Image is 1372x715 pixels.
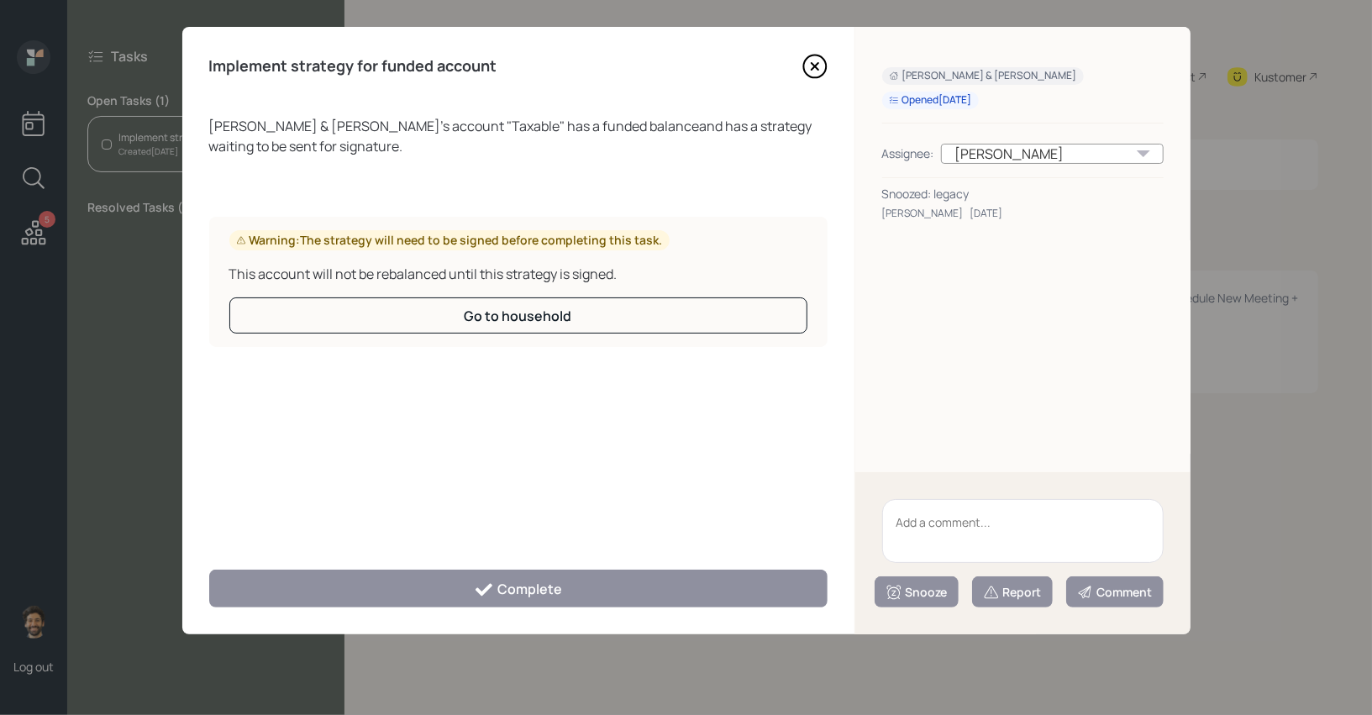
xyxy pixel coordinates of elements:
div: Warning: The strategy will need to be signed before completing this task. [236,232,663,249]
div: [PERSON_NAME] [882,206,964,221]
div: This account will not be rebalanced until this strategy is signed. [229,264,807,284]
div: Opened [DATE] [889,93,972,108]
div: Complete [474,580,562,600]
button: Comment [1066,576,1164,607]
div: [DATE] [970,206,1003,221]
button: Snooze [875,576,959,607]
button: Go to household [229,297,807,334]
div: [PERSON_NAME] & [PERSON_NAME] 's account " Taxable " has a funded balance and has a strategy wait... [209,116,828,156]
div: [PERSON_NAME] & [PERSON_NAME] [889,69,1077,83]
div: Snoozed: legacy [882,185,1164,202]
div: Go to household [465,307,572,325]
div: Snooze [886,584,948,601]
button: Complete [209,570,828,607]
div: Report [983,584,1042,601]
div: [PERSON_NAME] [941,144,1164,164]
button: Report [972,576,1053,607]
div: Comment [1077,584,1153,601]
h4: Implement strategy for funded account [209,57,497,76]
div: Assignee: [882,145,934,162]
